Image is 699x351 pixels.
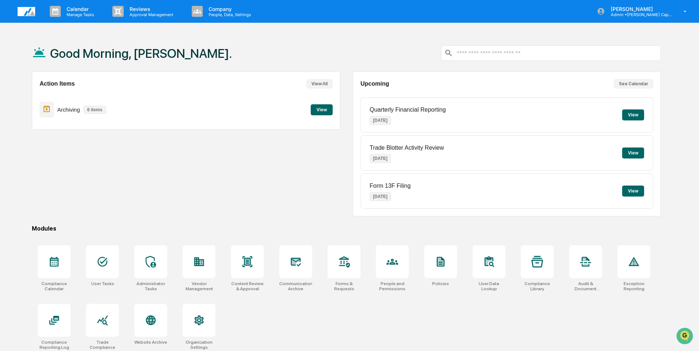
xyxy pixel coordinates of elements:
button: View [311,104,333,115]
button: View All [306,79,333,89]
button: View [622,109,644,120]
a: 🔎Data Lookup [4,103,49,116]
a: 🖐️Preclearance [4,89,50,102]
div: People and Permissions [376,281,409,291]
img: 1746055101610-c473b297-6a78-478c-a979-82029cc54cd1 [7,56,20,69]
h2: Action Items [40,81,75,87]
p: [PERSON_NAME] [605,6,673,12]
div: User Tasks [91,281,114,286]
h1: Good Morning, [PERSON_NAME]. [50,46,232,61]
img: logo [18,7,35,16]
p: [DATE] [370,154,391,163]
div: Communications Archive [279,281,312,291]
p: [DATE] [370,116,391,125]
iframe: Open customer support [676,327,695,347]
button: View [622,186,644,197]
p: Approval Management [124,12,177,17]
a: Powered byPylon [52,124,89,130]
a: View [311,106,333,113]
div: Audit & Document Logs [569,281,602,291]
span: Pylon [73,124,89,130]
p: How can we help? [7,15,133,27]
div: Forms & Requests [328,281,360,291]
div: Trade Compliance [86,340,119,350]
div: Exception Reporting [617,281,650,291]
div: User Data Lookup [472,281,505,291]
span: Attestations [60,92,91,100]
div: Administrator Tasks [134,281,167,291]
p: 6 items [83,106,106,114]
div: 🗄️ [53,93,59,99]
button: Start new chat [124,58,133,67]
p: People, Data, Settings [203,12,255,17]
div: Website Archive [134,340,167,345]
span: Data Lookup [15,106,46,113]
h2: Upcoming [360,81,389,87]
div: Modules [32,225,661,232]
div: We're available if you need us! [25,63,93,69]
button: See Calendar [614,79,653,89]
div: Content Review & Approval [231,281,264,291]
p: Archiving [57,107,80,113]
p: Calendar [61,6,98,12]
div: Vendor Management [183,281,216,291]
p: Admin • [PERSON_NAME] Capital Management [605,12,673,17]
div: 🖐️ [7,93,13,99]
a: 🗄️Attestations [50,89,94,102]
div: Organization Settings [183,340,216,350]
p: Reviews [124,6,177,12]
div: Policies [432,281,449,286]
div: Start new chat [25,56,120,63]
p: Company [203,6,255,12]
p: Trade Blotter Activity Review [370,145,444,151]
div: Compliance Reporting Log [38,340,71,350]
div: Compliance Calendar [38,281,71,291]
p: [DATE] [370,192,391,201]
p: Form 13F Filing [370,183,411,189]
div: Compliance Library [521,281,554,291]
p: Quarterly Financial Reporting [370,107,446,113]
span: Preclearance [15,92,47,100]
p: Manage Tasks [61,12,98,17]
div: 🔎 [7,107,13,113]
button: View [622,148,644,158]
